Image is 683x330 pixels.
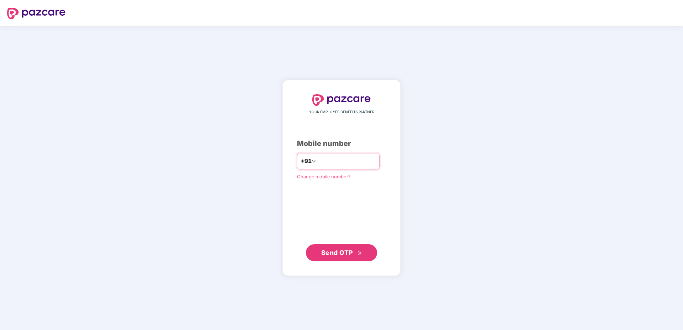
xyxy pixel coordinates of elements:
[7,8,66,19] img: logo
[297,138,386,149] div: Mobile number
[358,251,362,256] span: double-right
[297,174,351,179] a: Change mobile number?
[306,244,377,261] button: Send OTPdouble-right
[309,109,374,115] span: YOUR EMPLOYEE BENEFITS PARTNER
[321,249,353,256] span: Send OTP
[301,157,312,166] span: +91
[312,159,316,163] span: down
[312,94,371,106] img: logo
